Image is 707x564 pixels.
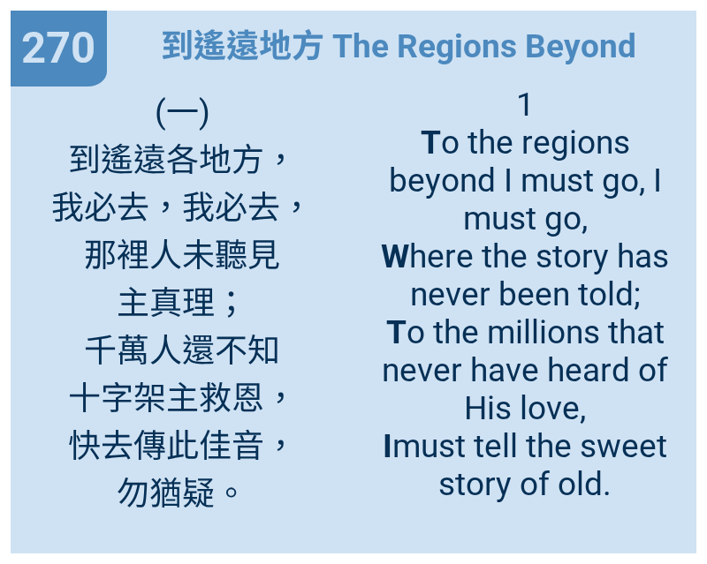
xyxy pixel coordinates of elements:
[161,19,636,67] span: 到遙遠地方 The Regions Beyond
[421,124,441,162] b: T
[383,427,392,465] b: I
[386,313,407,351] b: T
[21,23,95,73] span: 270
[51,86,313,515] span: (一) 到遙遠各地方， 我必去，我必去， 那裡人未聽見 主真理； 千萬人還不知 十字架主救恩， 快去傳此佳音， 勿猶疑。
[365,86,685,503] span: 1 o the regions beyond I must go, I must go, here the story has never been told; o the millions t...
[381,237,409,275] b: W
